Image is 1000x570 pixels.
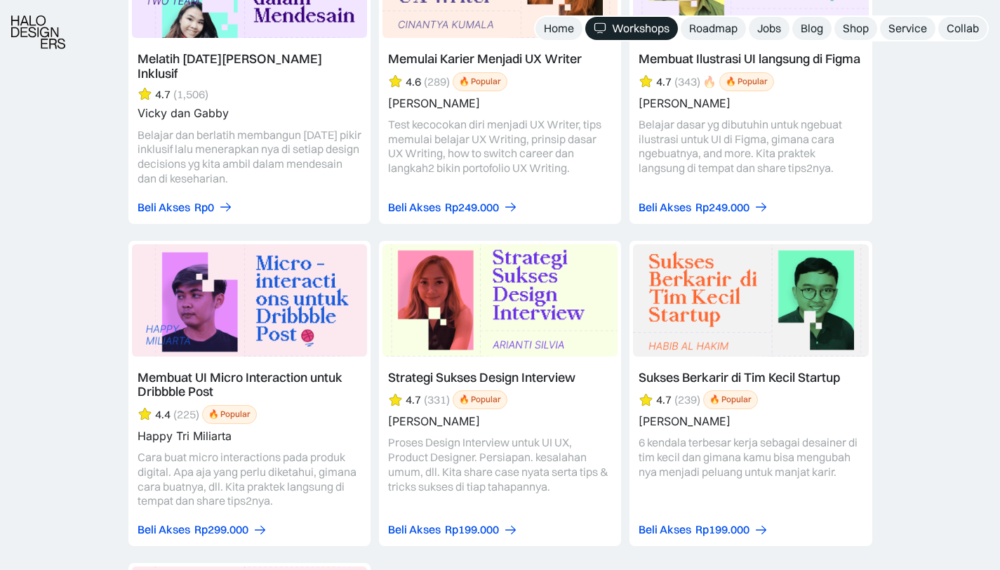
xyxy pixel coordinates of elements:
[388,200,441,215] div: Beli Akses
[938,17,987,40] a: Collab
[843,21,869,36] div: Shop
[535,17,582,40] a: Home
[445,522,499,537] div: Rp199.000
[801,21,823,36] div: Blog
[834,17,877,40] a: Shop
[689,21,738,36] div: Roadmap
[388,200,518,215] a: Beli AksesRp249.000
[749,17,789,40] a: Jobs
[585,17,678,40] a: Workshops
[792,17,832,40] a: Blog
[138,522,190,537] div: Beli Akses
[445,200,499,215] div: Rp249.000
[695,522,749,537] div: Rp199.000
[639,522,768,537] a: Beli AksesRp199.000
[639,200,691,215] div: Beli Akses
[639,522,691,537] div: Beli Akses
[544,21,574,36] div: Home
[388,522,441,537] div: Beli Akses
[612,21,669,36] div: Workshops
[388,522,518,537] a: Beli AksesRp199.000
[695,200,749,215] div: Rp249.000
[138,200,190,215] div: Beli Akses
[138,200,233,215] a: Beli AksesRp0
[681,17,746,40] a: Roadmap
[880,17,935,40] a: Service
[757,21,781,36] div: Jobs
[194,522,248,537] div: Rp299.000
[947,21,979,36] div: Collab
[888,21,927,36] div: Service
[138,522,267,537] a: Beli AksesRp299.000
[639,200,768,215] a: Beli AksesRp249.000
[194,200,214,215] div: Rp0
